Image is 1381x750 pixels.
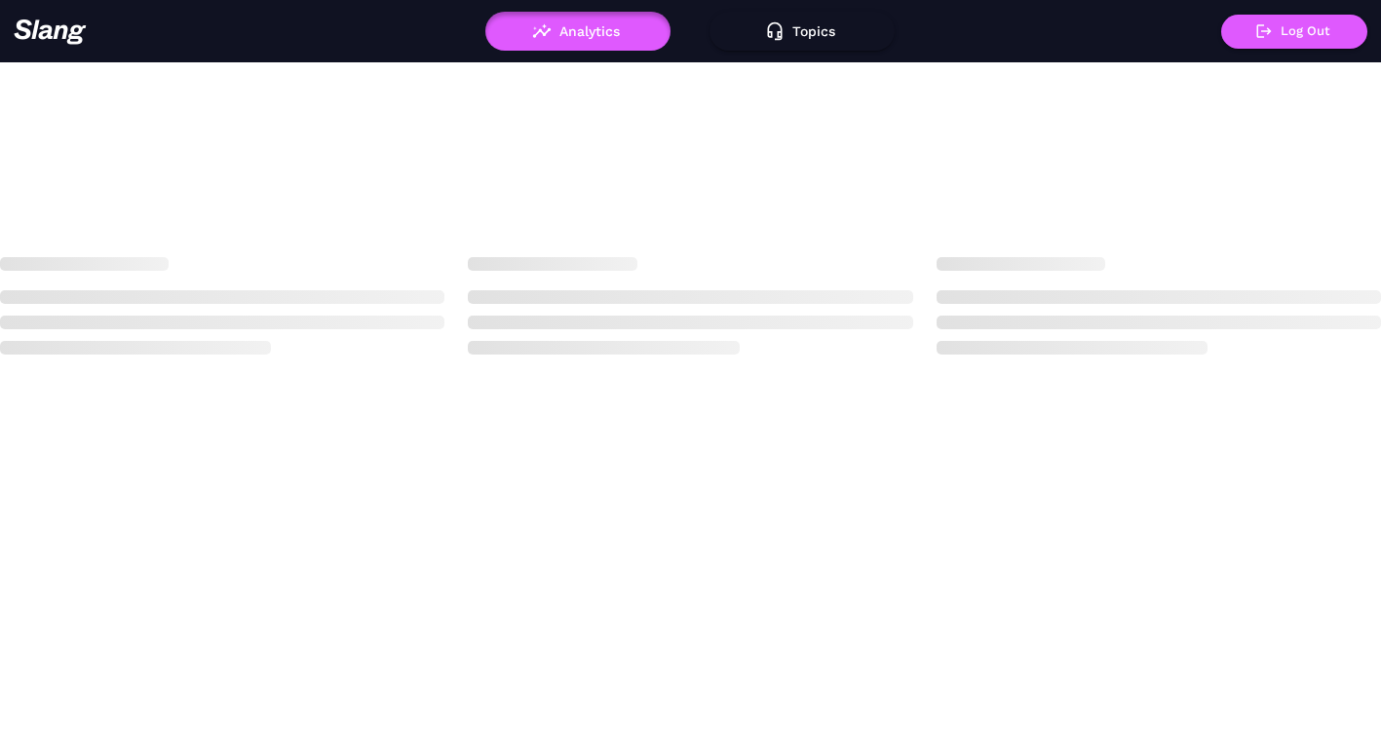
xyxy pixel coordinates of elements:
[1221,15,1367,49] button: Log Out
[710,12,895,51] button: Topics
[14,19,87,45] img: 623511267c55cb56e2f2a487_logo2.png
[485,23,671,37] a: Analytics
[485,12,671,51] button: Analytics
